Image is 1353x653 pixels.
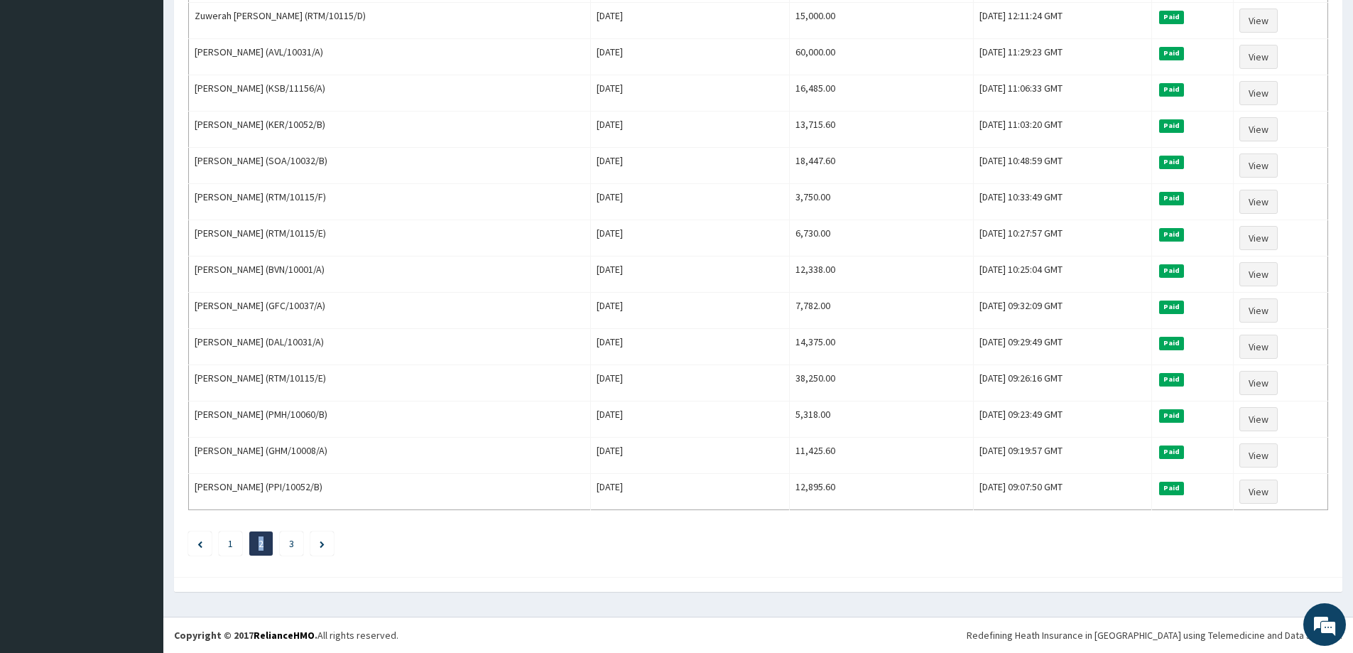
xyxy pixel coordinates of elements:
span: Paid [1159,301,1185,313]
td: [DATE] [590,220,789,257]
td: [DATE] [590,3,789,39]
a: View [1239,335,1278,359]
a: View [1239,190,1278,214]
td: [DATE] [590,148,789,184]
a: RelianceHMO [254,629,315,642]
span: Paid [1159,192,1185,205]
div: Chat with us now [74,80,239,98]
strong: Copyright © 2017 . [174,629,317,642]
td: [DATE] [590,401,789,438]
td: [DATE] 09:23:49 GMT [974,401,1151,438]
td: [DATE] [590,438,789,474]
td: 5,318.00 [789,401,974,438]
span: Paid [1159,47,1185,60]
td: [DATE] 10:48:59 GMT [974,148,1151,184]
td: 60,000.00 [789,39,974,75]
td: 13,715.60 [789,112,974,148]
td: [DATE] 11:29:23 GMT [974,39,1151,75]
span: Paid [1159,228,1185,241]
a: Previous page [197,537,202,550]
div: Redefining Heath Insurance in [GEOGRAPHIC_DATA] using Telemedicine and Data Science! [967,628,1342,642]
span: We're online! [82,179,196,323]
td: 38,250.00 [789,365,974,401]
a: View [1239,117,1278,141]
td: 16,485.00 [789,75,974,112]
td: [DATE] [590,293,789,329]
a: View [1239,371,1278,395]
td: 15,000.00 [789,3,974,39]
a: View [1239,407,1278,431]
td: [PERSON_NAME] (PMH/10060/B) [189,401,591,438]
td: 18,447.60 [789,148,974,184]
td: [PERSON_NAME] (RTM/10115/E) [189,365,591,401]
footer: All rights reserved. [163,617,1353,653]
span: Paid [1159,409,1185,422]
textarea: Type your message and hit 'Enter' [7,388,271,438]
td: [PERSON_NAME] (KSB/11156/A) [189,75,591,112]
a: View [1239,153,1278,178]
td: [DATE] [590,39,789,75]
td: [PERSON_NAME] (RTM/10115/E) [189,220,591,257]
td: [PERSON_NAME] (DAL/10031/A) [189,329,591,365]
span: Paid [1159,156,1185,168]
td: [PERSON_NAME] (AVL/10031/A) [189,39,591,75]
td: [DATE] [590,184,789,220]
td: [DATE] 10:27:57 GMT [974,220,1151,257]
a: View [1239,480,1278,504]
a: Page 1 [228,537,233,550]
td: 11,425.60 [789,438,974,474]
a: View [1239,81,1278,105]
td: [DATE] [590,75,789,112]
td: 3,750.00 [789,184,974,220]
a: View [1239,443,1278,468]
td: [DATE] 11:06:33 GMT [974,75,1151,112]
a: Next page [320,537,325,550]
td: 7,782.00 [789,293,974,329]
td: [DATE] 10:33:49 GMT [974,184,1151,220]
td: [PERSON_NAME] (RTM/10115/F) [189,184,591,220]
td: [DATE] 11:03:20 GMT [974,112,1151,148]
td: 14,375.00 [789,329,974,365]
td: [DATE] [590,329,789,365]
span: Paid [1159,373,1185,386]
td: [PERSON_NAME] (PPI/10052/B) [189,474,591,510]
td: [PERSON_NAME] (BVN/10001/A) [189,257,591,293]
a: View [1239,9,1278,33]
img: d_794563401_company_1708531726252_794563401 [26,71,58,107]
span: Paid [1159,482,1185,495]
td: [DATE] [590,365,789,401]
td: 12,338.00 [789,257,974,293]
td: [DATE] [590,474,789,510]
span: Paid [1159,119,1185,132]
td: 12,895.60 [789,474,974,510]
a: View [1239,262,1278,286]
span: Paid [1159,446,1185,458]
span: Paid [1159,11,1185,23]
td: [DATE] 12:11:24 GMT [974,3,1151,39]
td: 6,730.00 [789,220,974,257]
a: View [1239,298,1278,323]
td: [DATE] 10:25:04 GMT [974,257,1151,293]
span: Paid [1159,264,1185,277]
td: [DATE] 09:19:57 GMT [974,438,1151,474]
span: Paid [1159,83,1185,96]
td: [DATE] 09:07:50 GMT [974,474,1151,510]
a: View [1239,45,1278,69]
td: [DATE] 09:32:09 GMT [974,293,1151,329]
span: Paid [1159,337,1185,350]
td: [DATE] 09:26:16 GMT [974,365,1151,401]
td: [PERSON_NAME] (GFC/10037/A) [189,293,591,329]
td: [DATE] [590,112,789,148]
a: Page 2 is your current page [259,537,263,550]
a: View [1239,226,1278,250]
td: [PERSON_NAME] (SOA/10032/B) [189,148,591,184]
td: [DATE] 09:29:49 GMT [974,329,1151,365]
div: Minimize live chat window [233,7,267,41]
td: [PERSON_NAME] (KER/10052/B) [189,112,591,148]
td: [DATE] [590,257,789,293]
td: [PERSON_NAME] (GHM/10008/A) [189,438,591,474]
a: Page 3 [289,537,294,550]
td: Zuwerah [PERSON_NAME] (RTM/10115/D) [189,3,591,39]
